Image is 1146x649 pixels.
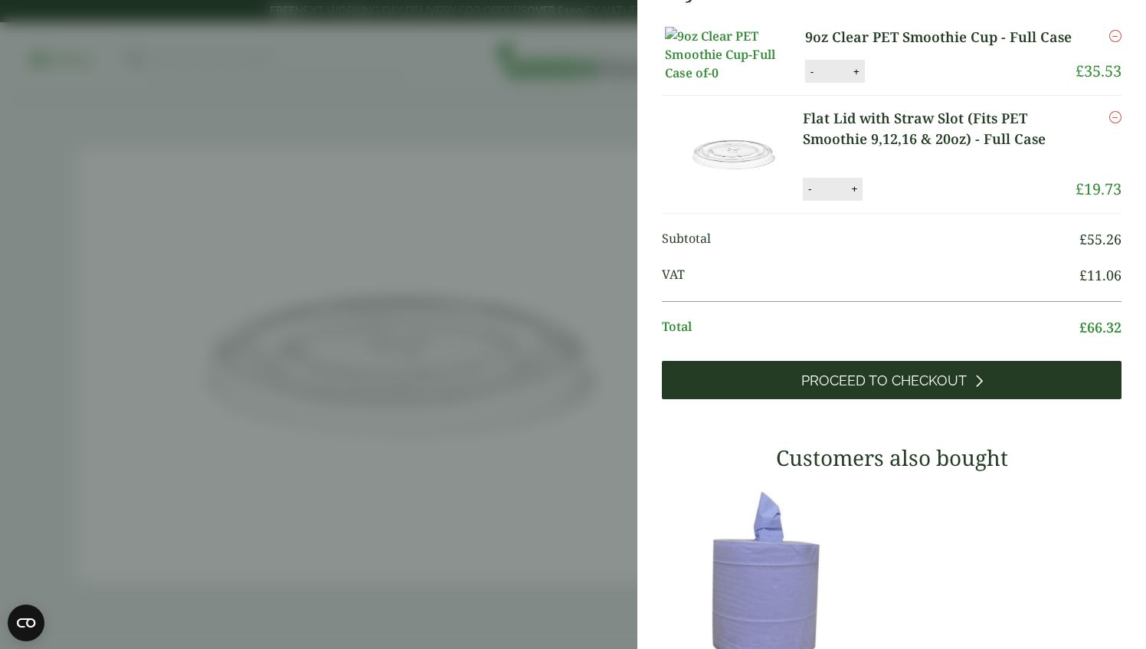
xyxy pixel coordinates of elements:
[806,65,818,78] button: -
[662,361,1121,399] a: Proceed to Checkout
[665,108,803,200] img: Flat Lid with Straw Slot (Fits PET 9,12,16 & 20oz)-Single Sleeve-0
[1076,179,1084,199] span: £
[8,605,44,641] button: Open CMP widget
[805,27,1074,48] a: 9oz Clear PET Smoothie Cup - Full Case
[662,265,1079,286] span: VAT
[1079,230,1087,248] span: £
[1109,108,1121,126] a: Remove this item
[662,229,1079,250] span: Subtotal
[1079,266,1121,284] bdi: 11.06
[801,372,967,389] span: Proceed to Checkout
[1076,61,1121,81] bdi: 35.53
[1109,27,1121,45] a: Remove this item
[803,108,1076,149] a: Flat Lid with Straw Slot (Fits PET Smoothie 9,12,16 & 20oz) - Full Case
[1079,318,1121,336] bdi: 66.32
[804,182,816,195] button: -
[1079,266,1087,284] span: £
[1079,230,1121,248] bdi: 55.26
[662,445,1121,471] h3: Customers also bought
[665,27,803,82] img: 9oz Clear PET Smoothie Cup-Full Case of-0
[849,65,864,78] button: +
[1079,318,1087,336] span: £
[846,182,862,195] button: +
[1076,61,1084,81] span: £
[1076,179,1121,199] bdi: 19.73
[662,317,1079,338] span: Total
